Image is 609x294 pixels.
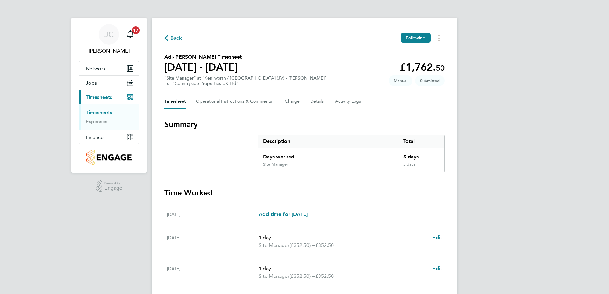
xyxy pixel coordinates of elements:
[132,26,140,34] span: 17
[263,162,288,167] div: Site Manager
[400,61,445,73] app-decimal: £1,762.
[258,135,398,148] div: Description
[86,66,106,72] span: Network
[259,211,308,217] span: Add time for [DATE]
[104,180,122,186] span: Powered by
[79,90,139,104] button: Timesheets
[104,30,114,38] span: JC
[432,234,442,241] a: Edit
[310,94,325,109] button: Details
[164,81,327,86] div: For "Countryside Properties UK Ltd"
[164,94,186,109] button: Timesheet
[401,33,431,43] button: Following
[398,162,444,172] div: 5 days
[290,242,315,248] span: (£352.50) =
[285,94,300,109] button: Charge
[259,234,427,241] p: 1 day
[167,234,259,249] div: [DATE]
[79,104,139,130] div: Timesheets
[167,211,259,218] div: [DATE]
[167,265,259,280] div: [DATE]
[290,273,315,279] span: (£352.50) =
[315,242,334,248] span: £352.50
[196,94,275,109] button: Operational Instructions & Comments
[79,24,139,55] a: JC[PERSON_NAME]
[86,80,97,86] span: Jobs
[164,119,445,129] h3: Summary
[79,47,139,55] span: Jayne Cadman
[164,61,242,73] h1: [DATE] - [DATE]
[259,211,308,218] a: Add time for [DATE]
[436,63,445,73] span: 50
[259,265,427,272] p: 1 day
[389,75,412,86] span: This timesheet was manually created.
[315,273,334,279] span: £352.50
[86,109,112,115] a: Timesheets
[415,75,445,86] span: This timesheet is Submitted.
[124,24,137,45] a: 17
[86,94,112,100] span: Timesheets
[259,241,290,249] span: Site Manager
[398,135,444,148] div: Total
[79,150,139,165] a: Go to home page
[432,234,442,241] span: Edit
[164,188,445,198] h3: Time Worked
[104,185,122,191] span: Engage
[96,180,123,192] a: Powered byEngage
[170,34,182,42] span: Back
[259,272,290,280] span: Site Manager
[86,118,107,124] a: Expenses
[79,130,139,144] button: Finance
[79,61,139,75] button: Network
[164,53,242,61] h2: Adi-[PERSON_NAME] Timesheet
[258,148,398,162] div: Days worked
[335,94,362,109] button: Activity Logs
[432,265,442,271] span: Edit
[432,265,442,272] a: Edit
[86,150,131,165] img: countryside-properties-logo-retina.png
[406,35,426,41] span: Following
[398,148,444,162] div: 5 days
[79,76,139,90] button: Jobs
[164,34,182,42] button: Back
[164,75,327,86] div: "Site Manager" at "Kenilworth / [GEOGRAPHIC_DATA] (JV) - [PERSON_NAME]"
[258,135,445,172] div: Summary
[71,18,147,173] nav: Main navigation
[433,33,445,43] button: Timesheets Menu
[86,134,104,140] span: Finance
